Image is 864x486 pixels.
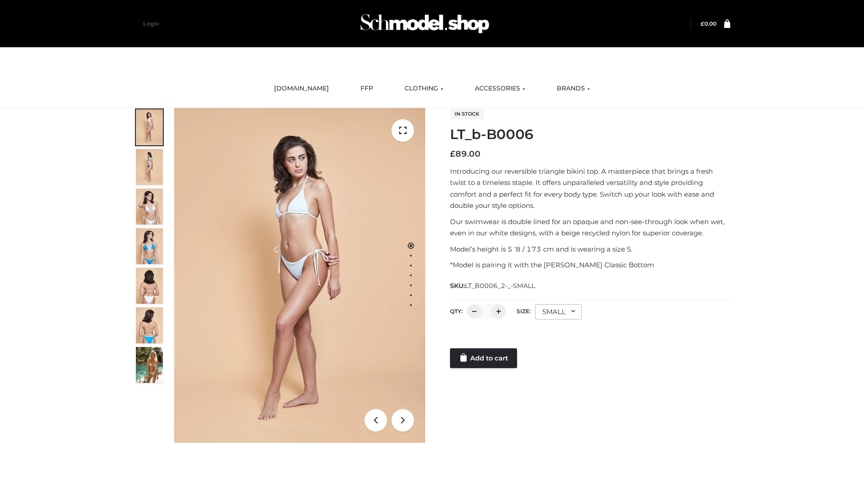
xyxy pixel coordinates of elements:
[701,20,716,27] bdi: 0.00
[357,6,492,41] img: Schmodel Admin 964
[450,243,730,255] p: Model’s height is 5 ‘8 / 173 cm and is wearing a size S.
[136,109,163,145] img: ArielClassicBikiniTop_CloudNine_AzureSky_OW114ECO_1-scaled.jpg
[450,259,730,271] p: *Model is pairing it with the [PERSON_NAME] Classic Bottom
[136,228,163,264] img: ArielClassicBikiniTop_CloudNine_AzureSky_OW114ECO_4-scaled.jpg
[267,79,336,99] a: [DOMAIN_NAME]
[354,79,380,99] a: FFP
[465,282,535,290] span: LT_B0006_2-_-SMALL
[701,20,716,27] a: £0.00
[450,348,517,368] a: Add to cart
[468,79,532,99] a: ACCESSORIES
[143,20,159,27] a: Login
[136,189,163,225] img: ArielClassicBikiniTop_CloudNine_AzureSky_OW114ECO_3-scaled.jpg
[550,79,597,99] a: BRANDS
[398,79,450,99] a: CLOTHING
[701,20,704,27] span: £
[450,108,484,119] span: In stock
[136,347,163,383] img: Arieltop_CloudNine_AzureSky2.jpg
[450,216,730,239] p: Our swimwear is double lined for an opaque and non-see-through look when wet, even in our white d...
[450,308,463,315] label: QTY:
[517,308,531,315] label: Size:
[450,280,536,291] span: SKU:
[136,268,163,304] img: ArielClassicBikiniTop_CloudNine_AzureSky_OW114ECO_7-scaled.jpg
[136,307,163,343] img: ArielClassicBikiniTop_CloudNine_AzureSky_OW114ECO_8-scaled.jpg
[450,126,730,143] h1: LT_b-B0006
[450,149,481,159] bdi: 89.00
[535,304,582,319] div: SMALL
[450,166,730,211] p: Introducing our reversible triangle bikini top. A masterpiece that brings a fresh twist to a time...
[450,149,455,159] span: £
[136,149,163,185] img: ArielClassicBikiniTop_CloudNine_AzureSky_OW114ECO_2-scaled.jpg
[174,108,425,443] img: ArielClassicBikiniTop_CloudNine_AzureSky_OW114ECO_1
